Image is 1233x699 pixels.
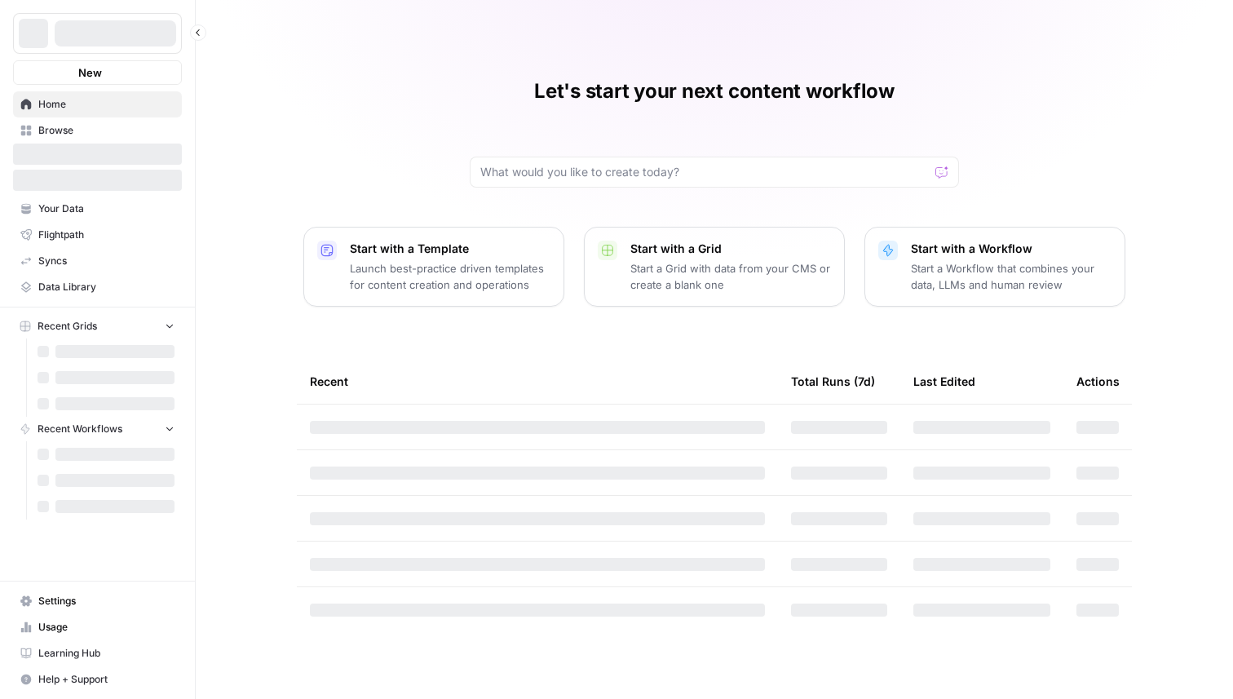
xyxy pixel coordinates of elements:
[350,241,550,257] p: Start with a Template
[13,60,182,85] button: New
[13,248,182,274] a: Syncs
[911,241,1111,257] p: Start with a Workflow
[13,222,182,248] a: Flightpath
[911,260,1111,293] p: Start a Workflow that combines your data, LLMs and human review
[480,164,929,180] input: What would you like to create today?
[38,201,175,216] span: Your Data
[13,640,182,666] a: Learning Hub
[38,97,175,112] span: Home
[864,227,1125,307] button: Start with a WorkflowStart a Workflow that combines your data, LLMs and human review
[38,594,175,608] span: Settings
[350,260,550,293] p: Launch best-practice driven templates for content creation and operations
[534,78,895,104] h1: Let's start your next content workflow
[38,228,175,242] span: Flightpath
[791,359,875,404] div: Total Runs (7d)
[38,646,175,661] span: Learning Hub
[13,314,182,338] button: Recent Grids
[630,241,831,257] p: Start with a Grid
[38,123,175,138] span: Browse
[38,672,175,687] span: Help + Support
[913,359,975,404] div: Last Edited
[310,359,765,404] div: Recent
[13,91,182,117] a: Home
[303,227,564,307] button: Start with a TemplateLaunch best-practice driven templates for content creation and operations
[13,196,182,222] a: Your Data
[1076,359,1120,404] div: Actions
[13,274,182,300] a: Data Library
[38,254,175,268] span: Syncs
[38,280,175,294] span: Data Library
[38,620,175,635] span: Usage
[38,422,122,436] span: Recent Workflows
[13,614,182,640] a: Usage
[630,260,831,293] p: Start a Grid with data from your CMS or create a blank one
[584,227,845,307] button: Start with a GridStart a Grid with data from your CMS or create a blank one
[78,64,102,81] span: New
[13,588,182,614] a: Settings
[13,417,182,441] button: Recent Workflows
[13,666,182,692] button: Help + Support
[13,117,182,144] a: Browse
[38,319,97,334] span: Recent Grids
